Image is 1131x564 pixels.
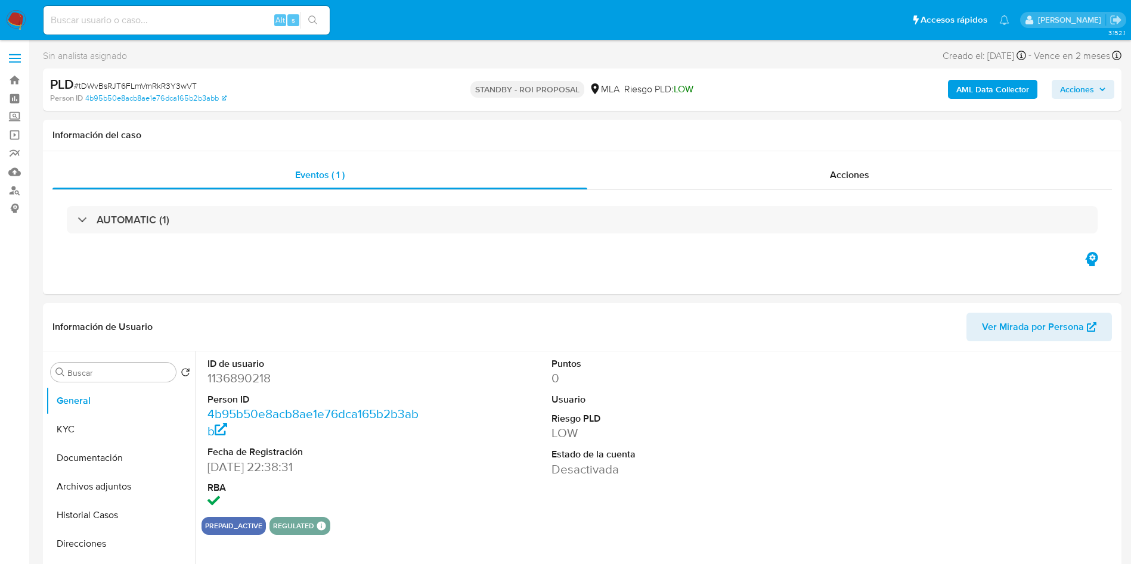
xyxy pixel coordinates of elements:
span: Riesgo PLD: [624,83,693,96]
a: 4b95b50e8acb8ae1e76dca165b2b3abb [207,405,419,439]
div: Creado el: [DATE] [943,48,1026,64]
dt: Riesgo PLD [551,412,769,425]
a: Notificaciones [999,15,1009,25]
span: Accesos rápidos [921,14,987,26]
span: s [292,14,295,26]
b: AML Data Collector [956,80,1029,99]
button: Direcciones [46,529,195,558]
dd: Desactivada [551,461,769,478]
span: LOW [674,82,693,96]
dt: RBA [207,481,425,494]
button: regulated [273,524,314,528]
input: Buscar usuario o caso... [44,13,330,28]
button: Acciones [1052,80,1114,99]
h1: Información de Usuario [52,321,153,333]
dt: Person ID [207,393,425,406]
span: Eventos ( 1 ) [295,168,345,182]
button: Buscar [55,367,65,377]
dt: Estado de la cuenta [551,448,769,461]
button: Archivos adjuntos [46,472,195,501]
dd: LOW [551,425,769,441]
p: STANDBY - ROI PROPOSAL [470,81,584,98]
span: Acciones [830,168,869,182]
button: Historial Casos [46,501,195,529]
a: 4b95b50e8acb8ae1e76dca165b2b3abb [85,93,227,104]
dt: ID de usuario [207,357,425,370]
dd: [DATE] 22:38:31 [207,459,425,475]
p: mariaeugenia.sanchez@mercadolibre.com [1038,14,1105,26]
button: Ver Mirada por Persona [966,313,1112,341]
span: Alt [275,14,285,26]
button: Documentación [46,444,195,472]
b: Person ID [50,93,83,104]
dt: Puntos [551,357,769,370]
input: Buscar [67,367,171,378]
button: Volver al orden por defecto [181,367,190,381]
div: MLA [589,83,619,96]
h1: Información del caso [52,129,1112,141]
button: AML Data Collector [948,80,1037,99]
button: KYC [46,415,195,444]
dd: 0 [551,370,769,387]
h3: AUTOMATIC (1) [97,213,169,226]
dd: 1136890218 [207,370,425,387]
button: General [46,387,195,415]
button: prepaid_active [205,524,262,528]
span: # tDWvBsRJT6FLmVmRkR3Y3wVT [74,80,197,92]
dt: Usuario [551,393,769,406]
span: Vence en 2 meses [1034,49,1110,63]
a: Salir [1110,14,1122,26]
dt: Fecha de Registración [207,445,425,459]
span: - [1028,48,1031,64]
span: Sin analista asignado [43,49,127,63]
span: Ver Mirada por Persona [982,313,1084,341]
div: AUTOMATIC (1) [67,206,1098,233]
button: search-icon [300,12,325,29]
b: PLD [50,74,74,94]
span: Acciones [1060,80,1094,99]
